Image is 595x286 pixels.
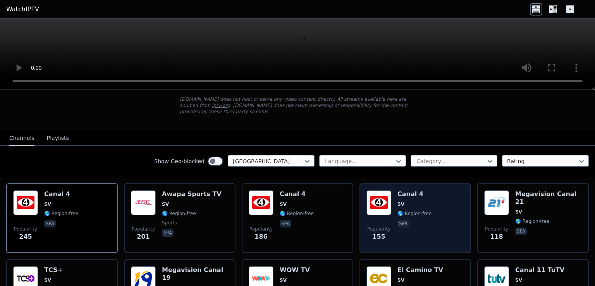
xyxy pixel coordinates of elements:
[515,209,522,215] span: SV
[397,210,432,217] span: 🌎 Region-free
[212,103,230,108] a: iptv-org
[280,220,291,227] p: spa
[397,190,432,198] h6: Canal 4
[515,190,582,206] h6: Megavision Canal 21
[162,190,222,198] h6: Awapa Sports TV
[249,190,273,215] img: Canal 4
[162,266,229,282] h6: Megavision Canal 19
[44,266,78,274] h6: TCS+
[44,201,51,207] span: SV
[484,190,509,215] img: Megavision Canal 21
[490,232,503,241] span: 118
[162,220,177,226] span: sports
[249,226,273,232] span: Popularity
[367,226,390,232] span: Popularity
[19,232,32,241] span: 245
[137,232,150,241] span: 201
[397,277,404,283] span: SV
[366,190,391,215] img: Canal 4
[397,220,409,227] p: spa
[13,190,38,215] img: Canal 4
[515,218,549,224] span: 🌎 Region-free
[44,220,56,227] p: spa
[280,190,314,198] h6: Canal 4
[180,96,415,115] p: [DOMAIN_NAME] does not host or serve any video content directly. All streams available here are s...
[44,277,51,283] span: SV
[9,131,34,146] button: Channels
[162,201,169,207] span: SV
[515,277,522,283] span: SV
[397,201,404,207] span: SV
[280,277,287,283] span: SV
[154,157,205,165] label: Show Geo-blocked
[485,226,508,232] span: Popularity
[372,232,385,241] span: 155
[397,266,443,274] h6: El Camino TV
[255,232,267,241] span: 186
[280,201,287,207] span: SV
[280,210,314,217] span: 🌎 Region-free
[6,5,39,14] a: WatchIPTV
[44,190,78,198] h6: Canal 4
[131,190,156,215] img: Awapa Sports TV
[515,266,564,274] h6: Canal 11 TuTV
[280,266,314,274] h6: WOW TV
[14,226,37,232] span: Popularity
[162,229,174,237] p: spa
[44,210,78,217] span: 🌎 Region-free
[132,226,155,232] span: Popularity
[162,210,196,217] span: 🌎 Region-free
[47,131,69,146] button: Playlists
[515,227,527,235] p: spa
